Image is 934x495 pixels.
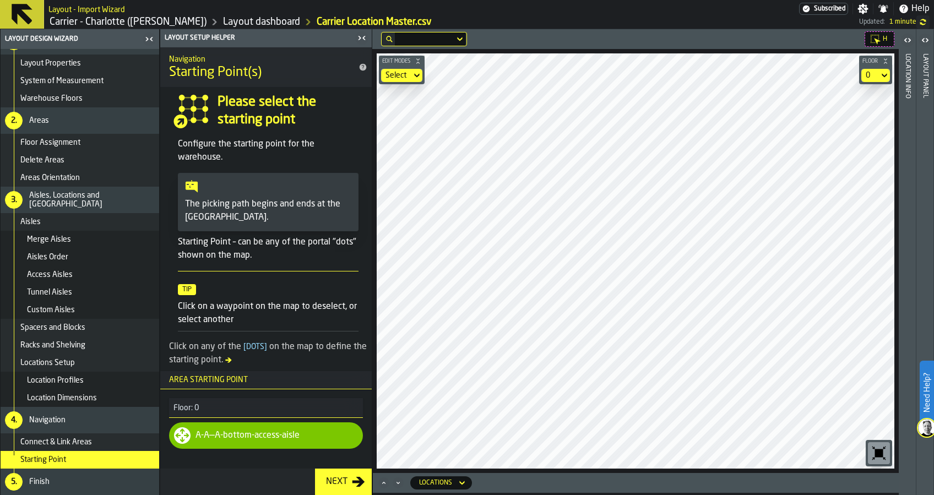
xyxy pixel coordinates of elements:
[50,16,207,28] a: link-to-/wh/i/e074fb63-00ea-4531-a7c9-ea0a191b3e4f
[218,94,359,129] h4: Please select the starting point
[1,151,159,169] li: menu Delete Areas
[5,411,23,429] div: 4.
[381,69,422,82] div: DropdownMenuValue-none
[889,18,916,26] span: 8/15/2025, 11:16:07 AM
[27,235,71,244] span: Merge Aisles
[20,358,75,367] span: Locations Setup
[169,53,345,64] h2: Sub Title
[196,429,209,442] div: A-A
[223,16,300,28] a: link-to-/wh/i/e074fb63-00ea-4531-a7c9-ea0a191b3e4f/designer
[48,15,454,29] nav: Breadcrumb
[853,3,873,14] label: button-toggle-Settings
[178,300,359,327] p: Click on a waypoint on the map to deselect, or select another
[185,198,351,224] p: The picking path begins and ends at the [GEOGRAPHIC_DATA].
[894,2,934,15] label: button-toggle-Help
[27,270,73,279] span: Access Aisles
[799,3,848,15] a: link-to-/wh/i/e074fb63-00ea-4531-a7c9-ea0a191b3e4f/settings/billing
[1,389,159,407] li: menu Location Dimensions
[1,169,159,187] li: menu Areas Orientation
[916,15,930,29] label: button-toggle-undefined
[29,416,66,425] span: Navigation
[20,323,85,332] span: Spacers and Blocks
[3,35,142,43] div: Layout Design Wizard
[169,64,262,81] span: Starting Point(s)
[392,477,405,488] button: Minimize
[1,336,159,354] li: menu Racks and Shelving
[315,469,372,495] button: button-Next
[1,266,159,284] li: menu Access Aisles
[921,362,933,423] label: Need Help?
[27,288,72,297] span: Tunnel Aisles
[419,479,452,487] div: DropdownMenuValue-locations
[1,248,159,266] li: menu Aisles Order
[48,3,125,14] h2: Sub Title
[20,59,81,68] span: Layout Properties
[160,371,372,389] h3: title-section-Area Starting point
[1,187,159,213] li: menu Aisles, Locations and Bays
[178,138,359,164] p: Configure the starting point for the warehouse.
[27,253,68,262] span: Aisles Order
[873,3,893,14] label: button-toggle-Notifications
[1,72,159,90] li: menu System of Measurement
[162,34,354,42] div: Layout Setup Helper
[917,31,933,51] label: button-toggle-Open
[5,473,23,491] div: 5.
[317,16,432,28] a: link-to-/wh/i/e074fb63-00ea-4531-a7c9-ea0a191b3e4f/import/layout/1921c83a-26cf-4b3f-beb8-a07ddbb8...
[178,284,196,295] span: Tip
[860,58,880,64] span: Floor
[1,301,159,319] li: menu Custom Aisles
[861,69,890,82] div: DropdownMenuValue-default-floor
[354,31,370,45] label: button-toggle-Close me
[883,35,887,43] span: H
[410,476,472,489] div: DropdownMenuValue-locations
[1,451,159,469] li: menu Starting Point
[380,58,412,64] span: Edit Modes
[243,343,246,351] span: [
[1,407,159,433] li: menu Navigation
[20,438,92,447] span: Connect & Link Areas
[1,231,159,248] li: menu Merge Aisles
[1,469,159,495] li: menu Finish
[1,372,159,389] li: menu Location Profiles
[165,94,367,129] div: input-question-Please select the starting point
[1,90,159,107] li: menu Warehouse Floors
[169,398,363,418] h3: title-section-Floor: 0
[379,56,425,67] button: button-
[20,138,80,147] span: Floor Assignment
[27,376,84,385] span: Location Profiles
[20,173,80,182] span: Areas Orientation
[921,51,929,492] div: Layout panel
[1,29,159,49] header: Layout Design Wizard
[866,440,892,466] div: button-toolbar-undefined
[5,191,23,209] div: 3.
[169,404,199,412] span: Floor: 0
[29,477,50,486] span: Finish
[20,217,41,226] span: Aisles
[160,29,372,47] header: Layout Setup Helper
[20,77,104,85] span: System of Measurement
[169,340,367,367] div: Click on any of the on the map to define the starting point.
[859,56,892,67] button: button-
[178,236,359,262] p: Starting Point – can be any of the portal "dots" shown on the map.
[1,213,159,231] li: menu Aisles
[27,394,97,402] span: Location Dimensions
[20,341,85,350] span: Racks and Shelving
[20,156,64,165] span: Delete Areas
[20,455,66,464] span: Starting Point
[899,29,916,495] header: Location Info
[911,2,930,15] span: Help
[322,475,352,488] div: Next
[264,343,267,351] span: ]
[142,32,157,46] label: button-toggle-Close me
[1,55,159,72] li: menu Layout Properties
[1,354,159,372] li: menu Locations Setup
[1,433,159,451] li: menu Connect & Link Areas
[799,3,848,15] div: Menu Subscription
[196,429,359,442] div: —
[916,29,933,495] header: Layout panel
[5,112,23,129] div: 2.
[29,116,49,125] span: Areas
[215,429,300,442] div: A-bottom-access-aisle
[900,31,915,51] label: button-toggle-Open
[1,319,159,336] li: menu Spacers and Blocks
